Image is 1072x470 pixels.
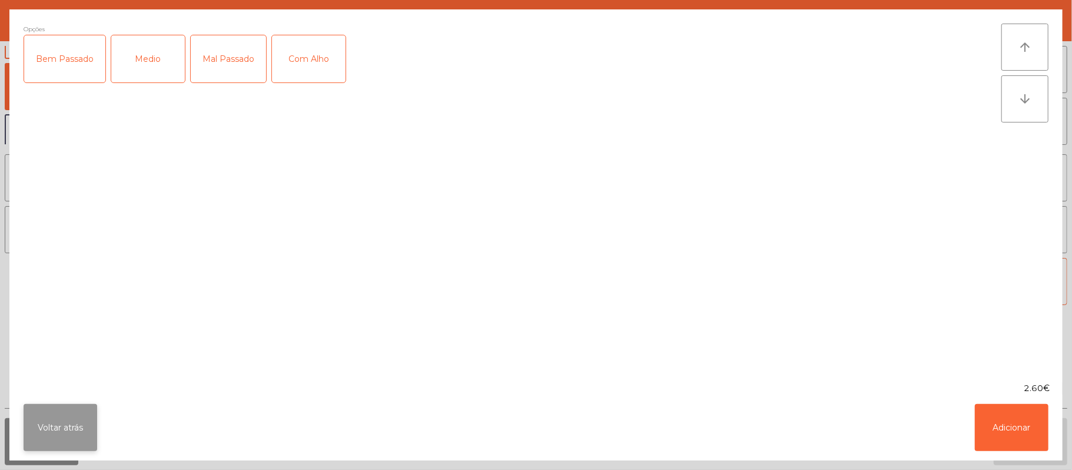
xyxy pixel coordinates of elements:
button: Adicionar [975,404,1048,451]
button: Voltar atrás [24,404,97,451]
div: Com Alho [272,35,346,82]
div: Mal Passado [191,35,266,82]
i: arrow_downward [1018,92,1032,106]
i: arrow_upward [1018,40,1032,54]
div: Medio [111,35,185,82]
button: arrow_upward [1001,24,1048,71]
div: Bem Passado [24,35,105,82]
button: arrow_downward [1001,75,1048,123]
span: Opções [24,24,45,35]
div: 2.60€ [9,382,1063,395]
